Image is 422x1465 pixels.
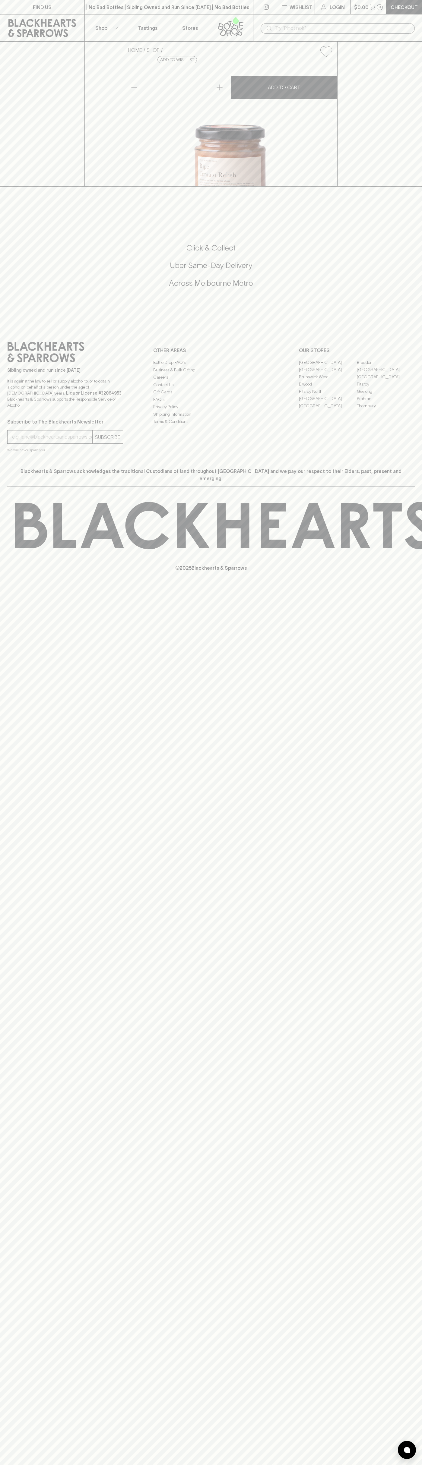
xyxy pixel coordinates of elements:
strong: Liquor License #32064953 [66,391,122,395]
h5: Uber Same-Day Delivery [7,260,415,270]
a: Shipping Information [153,411,269,418]
a: FAQ's [153,396,269,403]
p: Shop [95,24,107,32]
a: Brunswick West [299,373,357,380]
button: Add to wishlist [157,56,197,63]
a: Contact Us [153,381,269,388]
a: Fitzroy North [299,388,357,395]
a: [GEOGRAPHIC_DATA] [299,402,357,409]
p: We will never spam you [7,447,123,453]
input: Try "Pinot noir" [275,24,410,33]
p: SUBSCRIBE [95,433,120,441]
a: Elwood [299,380,357,388]
p: $0.00 [354,4,369,11]
a: Prahran [357,395,415,402]
p: 0 [379,5,381,9]
p: Wishlist [290,4,313,11]
a: Business & Bulk Gifting [153,366,269,373]
button: SUBSCRIBE [93,430,123,443]
a: Geelong [357,388,415,395]
p: OUR STORES [299,347,415,354]
img: bubble-icon [404,1447,410,1453]
a: [GEOGRAPHIC_DATA] [357,366,415,373]
p: Login [330,4,345,11]
p: Stores [182,24,198,32]
input: e.g. jane@blackheartsandsparrows.com.au [12,432,92,442]
img: 35330.png [123,62,337,186]
a: [GEOGRAPHIC_DATA] [299,359,357,366]
div: Call to action block [7,219,415,320]
a: HOME [128,47,142,53]
a: Braddon [357,359,415,366]
p: Subscribe to The Blackhearts Newsletter [7,418,123,425]
h5: Click & Collect [7,243,415,253]
a: Gift Cards [153,389,269,396]
a: Fitzroy [357,380,415,388]
p: It is against the law to sell or supply alcohol to, or to obtain alcohol on behalf of a person un... [7,378,123,408]
p: OTHER AREAS [153,347,269,354]
a: Thornbury [357,402,415,409]
a: [GEOGRAPHIC_DATA] [299,366,357,373]
button: ADD TO CART [231,76,337,99]
a: SHOP [147,47,160,53]
a: Terms & Conditions [153,418,269,425]
p: Sibling owned and run since [DATE] [7,367,123,373]
p: FIND US [33,4,52,11]
button: Shop [85,14,127,41]
a: Tastings [127,14,169,41]
p: Tastings [138,24,157,32]
a: Stores [169,14,211,41]
h5: Across Melbourne Metro [7,278,415,288]
a: Careers [153,374,269,381]
p: ADD TO CART [268,84,300,91]
p: Blackhearts & Sparrows acknowledges the traditional Custodians of land throughout [GEOGRAPHIC_DAT... [12,468,410,482]
a: Bottle Drop FAQ's [153,359,269,366]
a: [GEOGRAPHIC_DATA] [357,373,415,380]
a: Privacy Policy [153,403,269,411]
a: [GEOGRAPHIC_DATA] [299,395,357,402]
button: Add to wishlist [318,44,335,59]
p: Checkout [391,4,418,11]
